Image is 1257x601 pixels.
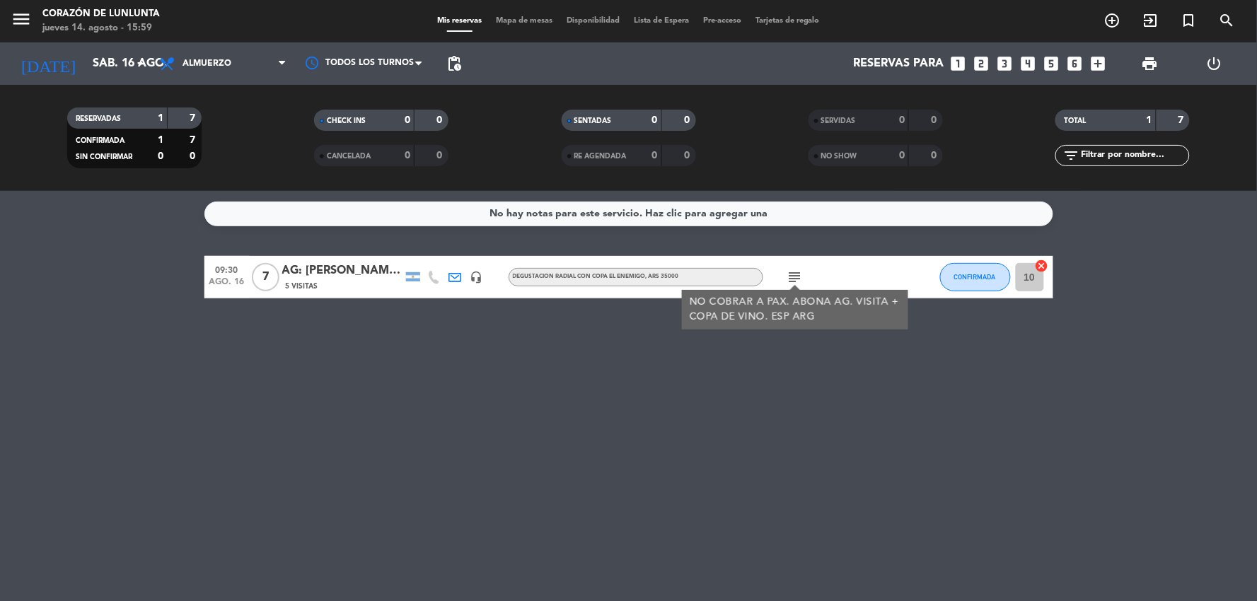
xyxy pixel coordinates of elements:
[327,117,366,124] span: CHECK INS
[490,206,767,222] div: No hay notas para este servicio. Haz clic para agregar una
[1205,55,1222,72] i: power_settings_new
[1066,54,1084,73] i: looks_6
[949,54,968,73] i: looks_one
[646,274,679,279] span: , ARS 35000
[11,48,86,79] i: [DATE]
[1182,42,1246,85] div: LOG OUT
[574,117,612,124] span: SENTADAS
[183,59,231,69] span: Almuerzo
[1019,54,1038,73] i: looks_4
[574,153,627,160] span: RE AGENDADA
[627,17,696,25] span: Lista de Espera
[286,281,318,292] span: 5 Visitas
[327,153,371,160] span: CANCELADA
[282,262,402,280] div: AG: [PERSON_NAME] x7 / BUS VITIVINICOLA
[689,295,900,325] div: NO COBRAR A PAX. ABONA AG. VISITA + COPA DE VINO. ESP ARG
[954,273,996,281] span: CONFIRMADA
[560,17,627,25] span: Disponibilidad
[42,7,160,21] div: Corazón de Lunlunta
[899,115,905,125] strong: 0
[252,263,279,291] span: 7
[1219,12,1236,29] i: search
[1178,115,1187,125] strong: 7
[1079,148,1189,163] input: Filtrar por nombre...
[821,153,857,160] span: NO SHOW
[684,115,693,125] strong: 0
[1104,12,1121,29] i: add_circle_outline
[11,8,32,35] button: menu
[1035,259,1049,273] i: cancel
[209,261,245,277] span: 09:30
[854,57,944,71] span: Reservas para
[158,113,163,123] strong: 1
[1043,54,1061,73] i: looks_5
[76,153,132,161] span: SIN CONFIRMAR
[1181,12,1198,29] i: turned_in_not
[405,151,410,161] strong: 0
[748,17,827,25] span: Tarjetas de regalo
[446,55,463,72] span: pending_actions
[209,277,245,293] span: ago. 16
[405,115,410,125] strong: 0
[190,113,198,123] strong: 7
[158,135,163,145] strong: 1
[1062,147,1079,164] i: filter_list
[931,115,939,125] strong: 0
[513,274,679,279] span: DEGUSTACION RADIAL CON COPA EL ENEMIGO
[940,263,1011,291] button: CONFIRMADA
[158,151,163,161] strong: 0
[1142,12,1159,29] i: exit_to_app
[973,54,991,73] i: looks_two
[489,17,560,25] span: Mapa de mesas
[652,115,658,125] strong: 0
[437,151,446,161] strong: 0
[42,21,160,35] div: jueves 14. agosto - 15:59
[11,8,32,30] i: menu
[430,17,489,25] span: Mis reservas
[931,151,939,161] strong: 0
[190,135,198,145] strong: 7
[190,151,198,161] strong: 0
[684,151,693,161] strong: 0
[899,151,905,161] strong: 0
[1147,115,1152,125] strong: 1
[1141,55,1158,72] span: print
[437,115,446,125] strong: 0
[996,54,1014,73] i: looks_3
[132,55,149,72] i: arrow_drop_down
[1089,54,1108,73] i: add_box
[787,269,804,286] i: subject
[821,117,856,124] span: SERVIDAS
[696,17,748,25] span: Pre-acceso
[1064,117,1086,124] span: TOTAL
[470,271,483,284] i: headset_mic
[76,137,124,144] span: CONFIRMADA
[76,115,121,122] span: RESERVADAS
[652,151,658,161] strong: 0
